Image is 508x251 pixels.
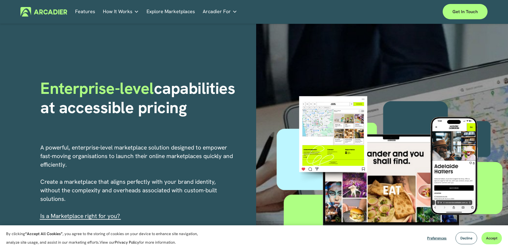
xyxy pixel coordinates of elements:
iframe: Chat Widget [477,222,508,251]
a: folder dropdown [203,7,237,17]
span: Decline [460,236,472,241]
span: I [40,212,120,220]
strong: “Accept All Cookies” [25,231,63,236]
span: How It Works [103,7,132,16]
span: Arcadier For [203,7,231,16]
strong: capabilities at accessible pricing [40,78,239,118]
a: Privacy Policy [115,240,139,245]
a: Get in touch [443,4,488,19]
p: A powerful, enterprise-level marketplace solution designed to empower fast-moving organisations t... [40,143,234,220]
a: s a Marketplace right for you? [42,212,120,220]
a: Features [75,7,95,17]
img: Arcadier [20,7,67,17]
span: Preferences [427,236,447,241]
a: folder dropdown [103,7,139,17]
span: Enterprise-level [40,78,154,99]
button: Preferences [423,232,451,244]
a: Explore Marketplaces [147,7,195,17]
button: Decline [455,232,477,244]
p: By clicking , you agree to the storing of cookies on your device to enhance site navigation, anal... [6,230,205,247]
